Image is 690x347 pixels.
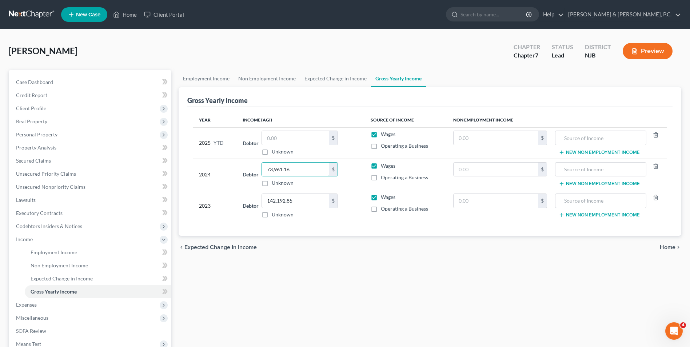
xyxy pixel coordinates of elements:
button: New Non Employment Income [559,212,640,218]
a: SOFA Review [10,324,171,338]
div: Status [552,43,573,51]
button: New Non Employment Income [559,181,640,187]
span: Executory Contracts [16,210,63,216]
span: Wages [381,163,395,169]
span: Non Employment Income [31,262,88,268]
span: Gross Yearly Income [31,288,77,295]
th: Source of Income [365,113,447,127]
div: 2024 [199,162,231,187]
span: Codebtors Insiders & Notices [16,223,82,229]
a: Expected Change in Income [25,272,171,285]
input: 0.00 [262,163,329,176]
input: 0.00 [454,163,538,176]
div: Gross Yearly Income [187,96,248,105]
button: Preview [623,43,673,59]
span: SOFA Review [16,328,46,334]
a: Unsecured Nonpriority Claims [10,180,171,194]
a: Help [539,8,564,21]
input: 0.00 [262,131,329,145]
span: Case Dashboard [16,79,53,85]
a: Property Analysis [10,141,171,154]
a: Gross Yearly Income [371,70,426,87]
span: Real Property [16,118,47,124]
span: Home [660,244,675,250]
div: Chapter [514,43,540,51]
a: Client Portal [140,8,188,21]
i: chevron_left [179,244,184,250]
iframe: Intercom live chat [665,322,683,340]
a: Lawsuits [10,194,171,207]
span: Expected Change in Income [31,275,93,282]
span: Secured Claims [16,157,51,164]
a: Case Dashboard [10,76,171,89]
span: Wages [381,131,395,137]
a: Executory Contracts [10,207,171,220]
span: [PERSON_NAME] [9,45,77,56]
a: Credit Report [10,89,171,102]
label: Debtor [243,202,259,210]
div: Chapter [514,51,540,60]
span: Expenses [16,302,37,308]
span: Unsecured Priority Claims [16,171,76,177]
span: Property Analysis [16,144,56,151]
a: Home [109,8,140,21]
input: Search by name... [460,8,527,21]
span: Means Test [16,341,41,347]
a: [PERSON_NAME] & [PERSON_NAME], P.C. [565,8,681,21]
span: Wages [381,194,395,200]
label: Unknown [272,179,294,187]
div: $ [538,163,547,176]
div: 2025 [199,131,231,155]
a: Non Employment Income [25,259,171,272]
input: 0.00 [262,194,329,208]
span: Income [16,236,33,242]
button: New Non Employment Income [559,149,640,155]
div: $ [538,194,547,208]
span: Operating a Business [381,174,428,180]
input: 0.00 [454,194,538,208]
div: $ [538,131,547,145]
span: 4 [680,322,686,328]
input: Source of Income [559,131,642,145]
a: Expected Change in Income [300,70,371,87]
div: $ [329,131,338,145]
a: Employment Income [25,246,171,259]
label: Debtor [243,171,259,178]
div: NJB [585,51,611,60]
span: Unsecured Nonpriority Claims [16,184,85,190]
button: chevron_left Expected Change in Income [179,244,257,250]
a: Unsecured Priority Claims [10,167,171,180]
input: 0.00 [454,131,538,145]
span: Credit Report [16,92,47,98]
i: chevron_right [675,244,681,250]
label: Unknown [272,148,294,155]
span: YTD [214,139,224,147]
a: Employment Income [179,70,234,87]
th: Income (AGI) [237,113,365,127]
button: Home chevron_right [660,244,681,250]
span: Expected Change in Income [184,244,257,250]
div: $ [329,163,338,176]
div: 2023 [199,194,231,218]
a: Gross Yearly Income [25,285,171,298]
input: Source of Income [559,194,642,208]
span: Miscellaneous [16,315,48,321]
div: $ [329,194,338,208]
a: Non Employment Income [234,70,300,87]
label: Debtor [243,139,259,147]
span: New Case [76,12,100,17]
span: Personal Property [16,131,57,137]
span: Operating a Business [381,206,428,212]
a: Secured Claims [10,154,171,167]
span: Client Profile [16,105,46,111]
th: Year [193,113,237,127]
span: Operating a Business [381,143,428,149]
th: Non Employment Income [447,113,667,127]
label: Unknown [272,211,294,218]
div: Lead [552,51,573,60]
span: Employment Income [31,249,77,255]
span: 7 [535,52,538,59]
span: Lawsuits [16,197,36,203]
input: Source of Income [559,163,642,176]
div: District [585,43,611,51]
